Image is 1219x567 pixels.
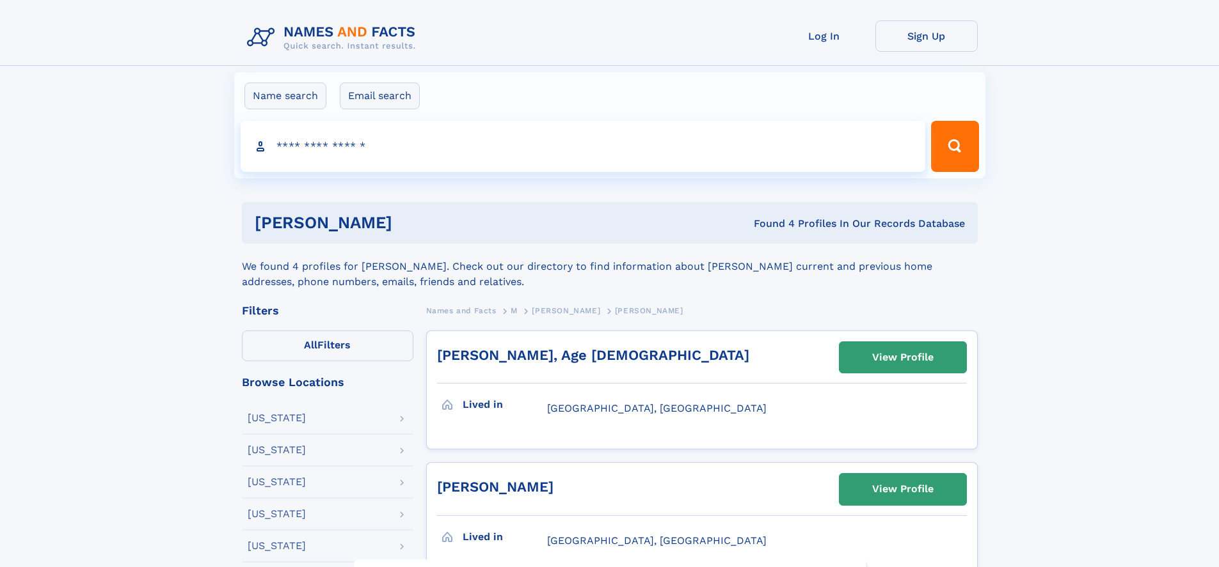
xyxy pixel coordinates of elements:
a: Names and Facts [426,302,497,318]
span: [GEOGRAPHIC_DATA], [GEOGRAPHIC_DATA] [547,534,767,547]
a: Sign Up [875,20,978,52]
div: View Profile [872,474,934,504]
a: [PERSON_NAME] [532,302,600,318]
div: View Profile [872,343,934,372]
img: Logo Names and Facts [242,20,426,55]
a: Log In [773,20,875,52]
div: [US_STATE] [248,477,306,487]
div: [US_STATE] [248,509,306,519]
input: search input [241,121,926,172]
button: Search Button [931,121,978,172]
label: Email search [340,82,420,109]
div: Browse Locations [242,377,413,388]
div: [US_STATE] [248,445,306,455]
span: M [511,306,518,315]
h1: [PERSON_NAME] [255,215,573,231]
div: We found 4 profiles for [PERSON_NAME]. Check out our directory to find information about [PERSON_... [242,244,978,290]
a: M [511,302,518,318]
h3: Lived in [463,394,547,416]
label: Name search [244,82,326,109]
a: [PERSON_NAME], Age [DEMOGRAPHIC_DATA] [437,347,749,363]
span: All [304,339,317,351]
div: Found 4 Profiles In Our Records Database [573,217,965,231]
span: [PERSON_NAME] [532,306,600,315]
label: Filters [242,330,413,361]
span: [PERSON_NAME] [615,306,683,315]
h3: Lived in [463,526,547,548]
div: Filters [242,305,413,316]
a: [PERSON_NAME] [437,479,554,495]
span: [GEOGRAPHIC_DATA], [GEOGRAPHIC_DATA] [547,402,767,414]
div: [US_STATE] [248,541,306,551]
a: View Profile [840,342,966,373]
div: [US_STATE] [248,413,306,423]
a: View Profile [840,474,966,504]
